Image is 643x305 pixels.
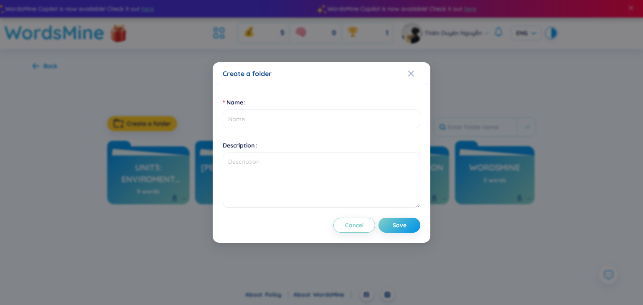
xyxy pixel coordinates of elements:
[378,218,420,233] button: Save
[223,69,420,78] div: Create a folder
[223,109,420,128] input: Name
[393,221,406,229] span: Save
[223,139,260,152] label: Description
[223,152,420,208] textarea: Description
[408,62,430,85] button: Close
[333,218,375,233] button: Cancel
[345,221,364,229] span: Cancel
[223,96,249,109] label: Name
